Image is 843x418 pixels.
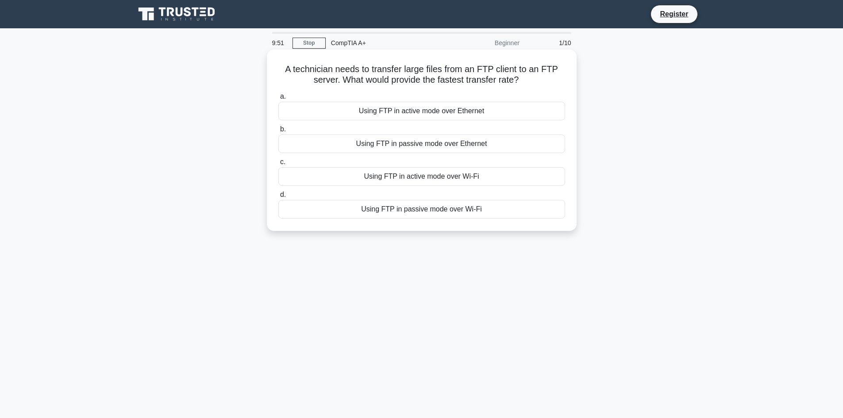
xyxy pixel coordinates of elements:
[267,34,293,52] div: 9:51
[280,125,286,133] span: b.
[525,34,577,52] div: 1/10
[278,102,565,120] div: Using FTP in active mode over Ethernet
[293,38,326,49] a: Stop
[280,92,286,100] span: a.
[280,158,285,165] span: c.
[654,8,693,19] a: Register
[278,167,565,186] div: Using FTP in active mode over Wi-Fi
[278,200,565,219] div: Using FTP in passive mode over Wi-Fi
[277,64,566,86] h5: A technician needs to transfer large files from an FTP client to an FTP server. What would provid...
[447,34,525,52] div: Beginner
[278,134,565,153] div: Using FTP in passive mode over Ethernet
[280,191,286,198] span: d.
[326,34,447,52] div: CompTIA A+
